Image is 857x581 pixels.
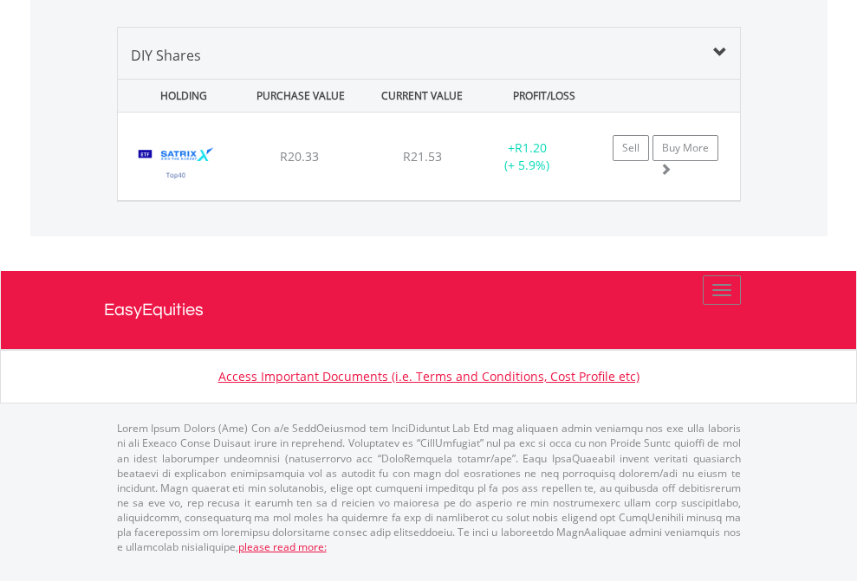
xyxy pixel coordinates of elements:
[485,80,603,112] div: PROFIT/LOSS
[403,148,442,165] span: R21.53
[117,421,741,554] p: Lorem Ipsum Dolors (Ame) Con a/e SeddOeiusmod tem InciDiduntut Lab Etd mag aliquaen admin veniamq...
[242,80,360,112] div: PURCHASE VALUE
[218,368,640,384] a: Access Important Documents (i.e. Terms and Conditions, Cost Profile etc)
[104,271,754,349] a: EasyEquities
[473,139,581,174] div: + (+ 5.9%)
[280,148,319,165] span: R20.33
[613,135,649,161] a: Sell
[238,539,327,554] a: please read more:
[127,134,226,196] img: TFSA.STX40.png
[131,46,201,65] span: DIY Shares
[652,135,718,161] a: Buy More
[120,80,237,112] div: HOLDING
[515,139,547,156] span: R1.20
[363,80,481,112] div: CURRENT VALUE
